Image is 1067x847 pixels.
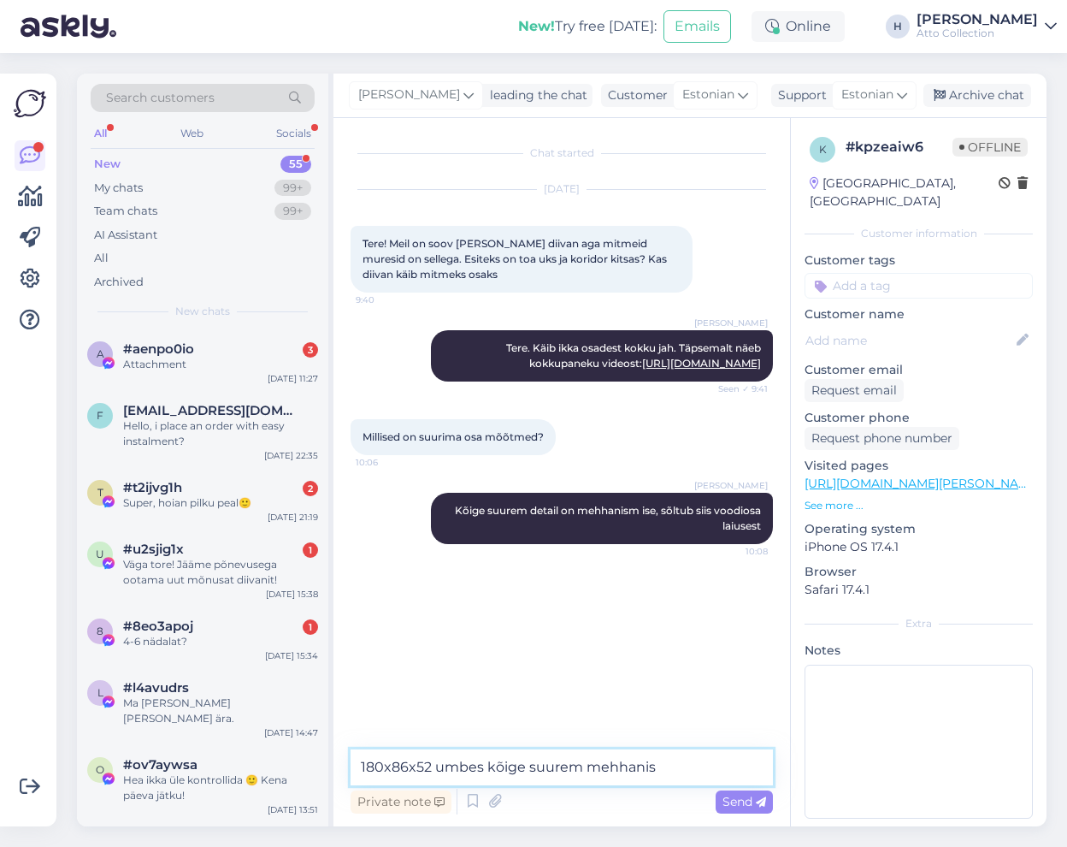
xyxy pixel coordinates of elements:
div: Archive chat [923,84,1031,107]
span: Offline [952,138,1028,157]
div: H [886,15,910,38]
div: [PERSON_NAME] [917,13,1038,27]
div: Super, hoian pilku peal🙂 [123,495,318,511]
a: [URL][DOMAIN_NAME] [642,357,761,370]
div: # kpzeaiw6 [846,137,952,157]
div: Väga tore! Jääme põnevusega ootama uut mõnusat diivanit! [123,557,318,588]
span: 10:08 [704,545,768,558]
span: New chats [175,304,230,319]
span: Estonian [682,86,734,104]
span: t [97,486,103,499]
p: See more ... [805,498,1033,513]
div: 3 [303,342,318,358]
span: #8eo3apoj [123,619,193,634]
span: 9:40 [356,293,420,306]
span: [PERSON_NAME] [694,479,768,492]
div: Archived [94,274,144,291]
span: Millised on suurima osa mõõtmed? [363,430,544,443]
span: Tere. Käib ikka osadest kokku jah. Täpsemalt näeb kokkupaneku videost: [506,341,763,370]
p: Safari 17.4.1 [805,581,1033,599]
div: All [91,122,110,145]
span: Send [722,794,766,809]
div: Support [771,86,827,104]
span: #t2ijvg1h [123,480,182,495]
span: u [96,548,104,560]
div: [DATE] 13:51 [268,803,318,816]
span: Seen ✓ 9:41 [704,382,768,395]
p: Visited pages [805,457,1033,475]
span: Estonian [841,86,893,104]
p: Customer name [805,305,1033,323]
p: Customer email [805,361,1033,379]
p: iPhone OS 17.4.1 [805,538,1033,556]
p: Browser [805,563,1033,581]
span: #u2sjig1x [123,542,184,557]
div: [DATE] 15:38 [266,588,318,601]
div: [DATE] 11:27 [268,372,318,385]
img: Askly Logo [14,87,46,120]
span: #l4avudrs [123,680,189,696]
div: Atto Collection [917,27,1038,40]
p: Notes [805,642,1033,660]
div: [DATE] 22:35 [264,449,318,462]
div: Extra [805,616,1033,631]
div: 2 [303,481,318,496]
span: fatima.asad88@icloud.com [123,403,301,418]
div: Online [752,11,845,42]
span: #ov7aywsa [123,757,197,773]
div: Customer [601,86,668,104]
span: k [819,143,827,156]
div: 99+ [274,180,311,197]
span: Kõige suurem detail on mehhanism ise, sõltub siis voodiosa laiusest [455,504,763,532]
span: 8 [97,625,103,637]
div: Private note [351,791,451,814]
span: 10:06 [356,456,420,469]
span: f [97,409,103,422]
div: Team chats [94,203,157,220]
div: [GEOGRAPHIC_DATA], [GEOGRAPHIC_DATA] [810,175,999,210]
div: Hea ikka üle kontrollida 🙂 Kena päeva jätku! [123,773,318,803]
div: Hello, i place an order with easy instalment? [123,418,318,449]
div: [DATE] 21:19 [268,511,318,524]
b: New! [518,18,555,34]
div: Socials [273,122,315,145]
span: [PERSON_NAME] [358,86,460,104]
textarea: 180x86x52 umbes kõige suurem mehhani [351,749,773,785]
div: All [94,250,109,267]
div: 1 [303,542,318,558]
div: My chats [94,180,143,197]
div: Web [177,122,207,145]
div: Try free [DATE]: [518,16,657,37]
p: Operating system [805,520,1033,538]
span: o [96,763,104,776]
p: Customer phone [805,409,1033,427]
div: [DATE] 14:47 [264,726,318,739]
div: AI Assistant [94,227,157,244]
span: [PERSON_NAME] [694,317,768,329]
button: Emails [663,10,731,43]
span: Tere! Meil on soov [PERSON_NAME] diivan aga mitmeid muresid on sellega. Esiteks on toa uks ja kor... [363,237,669,281]
div: 99+ [274,203,311,220]
div: Request email [805,379,904,402]
div: Ma [PERSON_NAME] [PERSON_NAME] ära. [123,696,318,726]
span: a [97,347,104,360]
input: Add a tag [805,273,1033,299]
div: [DATE] [351,181,773,197]
div: [DATE] 15:34 [265,649,318,662]
div: Request phone number [805,427,959,450]
div: leading the chat [483,86,587,104]
p: Customer tags [805,252,1033,269]
div: Attachment [123,357,318,372]
input: Add name [805,331,1013,350]
div: New [94,156,121,173]
div: Customer information [805,226,1033,241]
div: Chat started [351,145,773,161]
span: #aenpo0io [123,341,194,357]
span: l [97,686,103,699]
a: [PERSON_NAME]Atto Collection [917,13,1057,40]
div: 4-6 nädalat? [123,634,318,649]
div: 1 [303,619,318,635]
div: 55 [280,156,311,173]
a: [URL][DOMAIN_NAME][PERSON_NAME] [805,476,1040,491]
span: Search customers [106,89,215,107]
